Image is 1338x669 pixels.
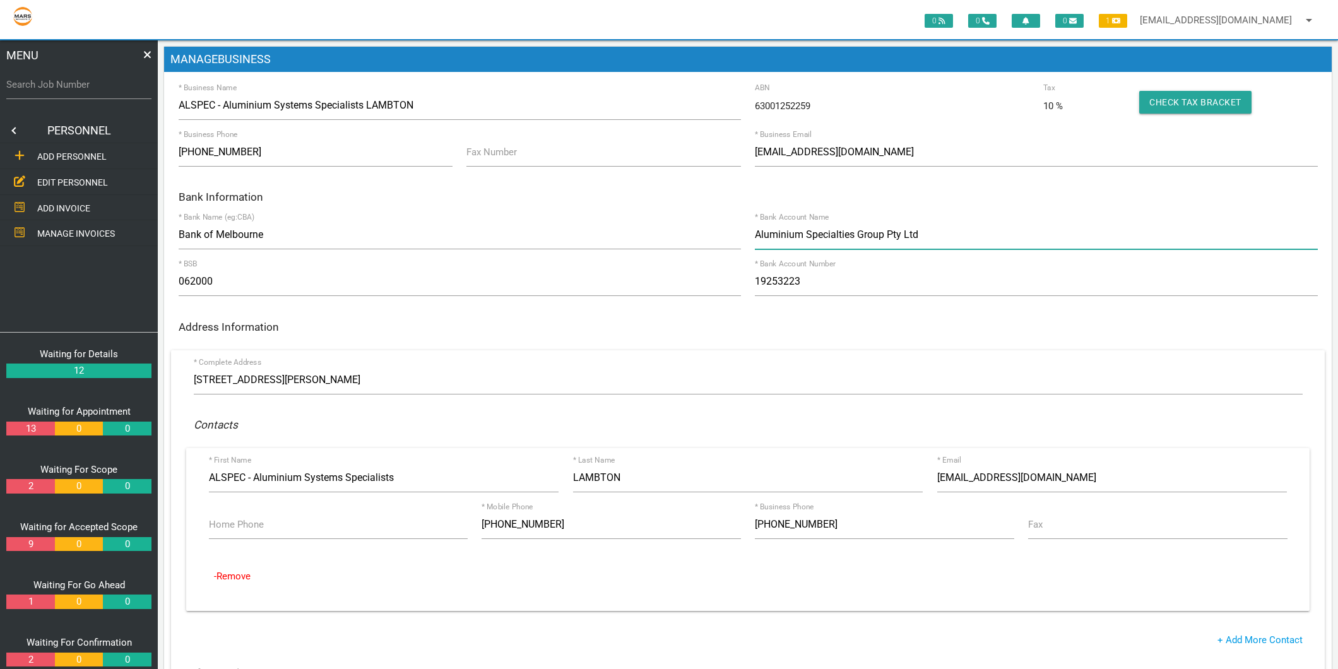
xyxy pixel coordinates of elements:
a: Waiting For Go Ahead [33,579,125,591]
a: 13 [6,422,54,436]
a: 0 [55,422,103,436]
span: 1 [1099,14,1127,28]
h6: Address Information [179,321,1318,333]
label: Search Job Number [6,78,151,92]
label: * Bank Account Name [755,211,829,223]
a: 0 [103,653,151,667]
a: 9 [6,537,54,552]
a: -Remove [214,571,251,582]
img: s3file [13,6,33,27]
a: 0 [103,537,151,552]
span: 0 [925,14,953,28]
a: 12 [6,364,151,378]
span: MENU [6,47,38,64]
span: 0 [1055,14,1084,28]
label: * Complete Address [194,357,261,368]
span: MANAGE INVOICES [37,228,115,239]
a: Waiting For Scope [40,464,117,475]
a: 0 [55,653,103,667]
a: + Add More Contact [1217,633,1303,648]
label: Fax [1028,518,1043,532]
span: ADD INVOICE [37,203,90,213]
span: MANAGE BUSINESS [170,53,271,66]
label: Home Phone [209,518,264,532]
a: 0 [103,479,151,494]
h6: Bank Information [179,191,1318,203]
label: ABN [755,82,770,93]
a: 2 [6,479,54,494]
span: 10 % [1043,99,1063,114]
a: 2 [6,653,54,667]
label: * Business Phone [755,501,814,512]
a: Waiting for Appointment [28,406,131,417]
button: Check Tax Bracket [1139,91,1252,114]
label: * Email [937,454,961,466]
label: * Business Name [179,82,237,93]
label: * BSB [179,258,198,269]
a: 0 [55,479,103,494]
label: * Bank Name (eg:CBA) [179,211,254,223]
label: * Bank Account Number [755,258,836,269]
label: * Mobile Phone [482,501,533,512]
a: Waiting for Details [40,348,118,360]
span: ADD PERSONNEL [37,151,107,162]
label: * First Name [209,454,251,466]
a: Waiting For Confirmation [27,637,132,648]
a: 0 [55,595,103,609]
i: Contacts [194,418,238,431]
a: 0 [103,595,151,609]
a: 0 [103,422,151,436]
span: 63001252259 [755,99,810,114]
label: Tax [1043,82,1055,93]
label: Fax Number [466,145,517,160]
span: EDIT PERSONNEL [37,177,108,187]
span: 0 [968,14,997,28]
label: * Business Phone [179,129,238,140]
a: PERSONNEL [25,118,133,143]
label: * Last Name [573,454,615,466]
a: 0 [55,537,103,552]
a: 1 [6,595,54,609]
a: Waiting for Accepted Scope [20,521,138,533]
label: * Business Email [755,129,812,140]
